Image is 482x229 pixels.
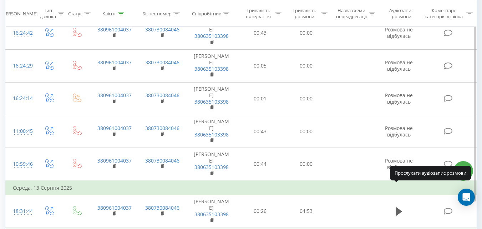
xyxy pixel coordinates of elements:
a: 380635103398 [194,98,229,105]
div: [PERSON_NAME] [1,10,37,16]
div: 10:59:46 [13,157,28,171]
div: Тривалість очікування [244,8,273,20]
td: 00:00 [283,17,329,50]
td: 00:26 [237,195,283,228]
a: 380730084046 [145,125,179,131]
td: 00:00 [283,82,329,115]
span: Розмова не відбулась [385,92,413,105]
div: Прослухати аудіозапис розмови [390,166,471,180]
td: 00:05 [237,49,283,82]
div: Коментар/категорія дзвінка [423,8,465,20]
td: Середа, 13 Серпня 2025 [6,181,477,195]
div: Тривалість розмови [290,8,319,20]
div: Клієнт [102,10,116,16]
div: Тип дзвінка [40,8,56,20]
td: 00:43 [237,17,283,50]
td: 04:53 [283,195,329,228]
td: 00:01 [237,82,283,115]
a: 380635103398 [194,65,229,72]
td: 00:00 [283,115,329,148]
a: 380961004037 [97,59,132,66]
div: 18:31:44 [13,204,28,218]
div: 16:24:14 [13,91,28,105]
a: 380961004037 [97,157,132,164]
a: 380635103398 [194,33,229,39]
div: Open Intercom Messenger [458,189,475,206]
div: 16:24:29 [13,59,28,73]
a: 380961004037 [97,26,132,33]
a: 380730084046 [145,59,179,66]
span: Розмова не відбулась [385,26,413,39]
td: [PERSON_NAME] [186,115,237,148]
td: 00:43 [237,115,283,148]
td: 00:00 [283,49,329,82]
div: Бізнес номер [142,10,172,16]
td: [PERSON_NAME] [186,49,237,82]
a: 380961004037 [97,204,132,211]
a: 380635103398 [194,211,229,218]
div: 11:00:45 [13,124,28,138]
td: 00:00 [283,148,329,181]
a: 380961004037 [97,92,132,99]
span: Розмова не відбулась [385,59,413,72]
td: 00:44 [237,148,283,181]
span: Розмова не відбулась [385,125,413,138]
a: 380635103398 [194,164,229,170]
div: 16:24:42 [13,26,28,40]
a: 380730084046 [145,157,179,164]
div: Співробітник [192,10,221,16]
a: 380635103398 [194,131,229,138]
td: [PERSON_NAME] [186,17,237,50]
a: 380961004037 [97,125,132,131]
a: 380730084046 [145,92,179,99]
span: Розмова не відбулась [385,157,413,170]
td: [PERSON_NAME] [186,82,237,115]
td: [PERSON_NAME] [186,195,237,228]
td: [PERSON_NAME] [186,148,237,181]
a: 380730084046 [145,26,179,33]
div: Аудіозапис розмови [384,8,420,20]
a: 380730084046 [145,204,179,211]
div: Статус [68,10,82,16]
div: Назва схеми переадресації [336,8,367,20]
